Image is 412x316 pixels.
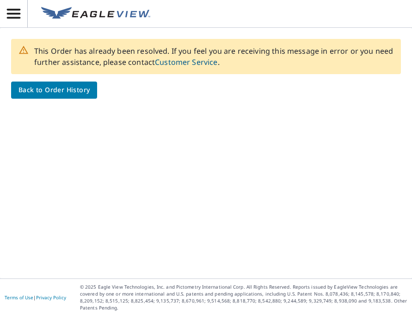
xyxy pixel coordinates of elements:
[36,294,66,301] a: Privacy Policy
[18,84,90,96] span: Back to Order History
[36,1,156,26] a: EV Logo
[41,7,150,21] img: EV Logo
[80,284,407,311] p: © 2025 Eagle View Technologies, Inc. and Pictometry International Corp. All Rights Reserved. Repo...
[34,45,394,68] p: This Order has already been resolved. If you feel you are receiving this message in error or you ...
[5,295,66,300] p: |
[155,57,217,67] a: Customer Service
[5,294,33,301] a: Terms of Use
[11,82,97,99] a: Back to Order History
